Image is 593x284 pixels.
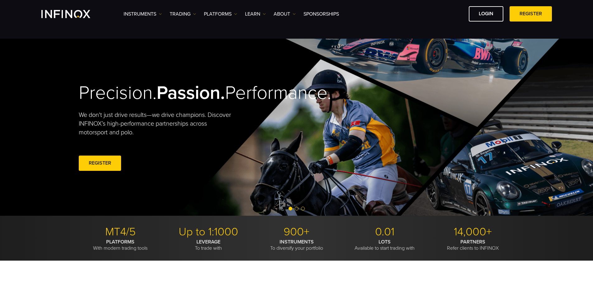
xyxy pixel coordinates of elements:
p: Refer clients to INFINOX [431,239,515,251]
strong: PARTNERS [460,239,485,245]
a: LOGIN [469,6,503,22]
p: 0.01 [343,225,426,239]
span: Go to slide 3 [301,207,305,210]
p: With modern trading tools [79,239,162,251]
a: REGISTER [510,6,552,22]
p: To diversify your portfolio [255,239,338,251]
a: Instruments [124,10,162,18]
a: Learn [245,10,266,18]
p: Up to 1:1000 [167,225,250,239]
a: TRADING [170,10,196,18]
p: To trade with [167,239,250,251]
a: INFINOX Logo [41,10,105,18]
a: PLATFORMS [204,10,237,18]
a: REGISTER [79,156,121,171]
h2: Precision. Performance. [79,82,275,104]
strong: Passion. [157,82,225,104]
strong: PLATFORMS [106,239,134,245]
p: We don't just drive results—we drive champions. Discover INFINOX’s high-performance partnerships ... [79,111,236,137]
strong: INSTRUMENTS [280,239,314,245]
span: Go to slide 2 [295,207,299,210]
p: 14,000+ [431,225,515,239]
p: 900+ [255,225,338,239]
a: SPONSORSHIPS [304,10,339,18]
a: ABOUT [274,10,296,18]
strong: LEVERAGE [196,239,220,245]
span: Go to slide 1 [289,207,292,210]
strong: LOTS [379,239,391,245]
p: Available to start trading with [343,239,426,251]
p: MT4/5 [79,225,162,239]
